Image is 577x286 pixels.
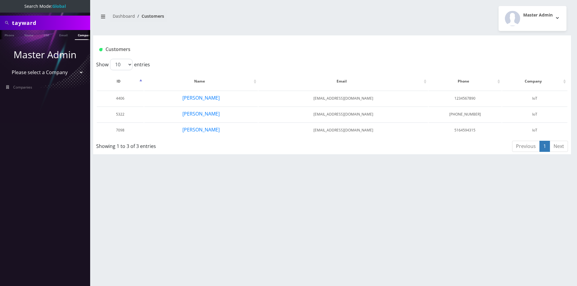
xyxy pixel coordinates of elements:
th: Company: activate to sort column ascending [502,73,567,90]
nav: breadcrumb [98,10,328,27]
a: Next [550,141,568,152]
h2: Master Admin [523,13,553,18]
td: [PHONE_NUMBER] [429,107,501,122]
th: Email: activate to sort column ascending [258,73,428,90]
h1: Customers [99,47,486,52]
th: Name: activate to sort column ascending [144,73,258,90]
th: ID: activate to sort column descending [97,73,144,90]
td: [EMAIL_ADDRESS][DOMAIN_NAME] [258,122,428,138]
button: Master Admin [499,6,566,31]
button: [PERSON_NAME] [182,94,220,102]
label: Show entries [96,59,150,70]
a: Name [21,30,36,39]
li: Customers [135,13,164,19]
select: Showentries [110,59,133,70]
a: Dashboard [113,13,135,19]
a: 1 [539,141,550,152]
td: IoT [502,107,567,122]
td: 7098 [97,122,144,138]
td: IoT [502,122,567,138]
td: 5322 [97,107,144,122]
td: 4406 [97,91,144,106]
div: Showing 1 to 3 of 3 entries [96,140,288,150]
a: Company [75,30,95,40]
td: [EMAIL_ADDRESS][DOMAIN_NAME] [258,91,428,106]
input: Search All Companies [12,17,89,29]
strong: Global [52,3,66,9]
button: [PERSON_NAME] [182,110,220,118]
td: 5164594315 [429,122,501,138]
a: SIM [41,30,52,39]
td: [EMAIL_ADDRESS][DOMAIN_NAME] [258,107,428,122]
a: Email [56,30,71,39]
a: Previous [512,141,540,152]
td: 1234567890 [429,91,501,106]
span: Search Mode: [24,3,66,9]
button: [PERSON_NAME] [182,126,220,134]
span: Companies [13,85,32,90]
a: Phone [2,30,17,39]
th: Phone: activate to sort column ascending [429,73,501,90]
td: IoT [502,91,567,106]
